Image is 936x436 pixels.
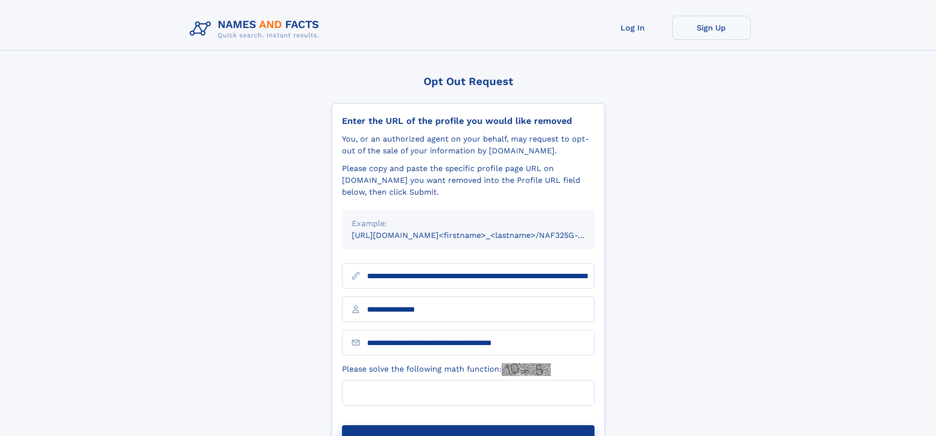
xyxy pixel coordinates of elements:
[342,116,595,126] div: Enter the URL of the profile you would like removed
[342,363,551,376] label: Please solve the following math function:
[352,231,613,240] small: [URL][DOMAIN_NAME]<firstname>_<lastname>/NAF325G-xxxxxxxx
[594,16,672,40] a: Log In
[342,133,595,157] div: You, or an authorized agent on your behalf, may request to opt-out of the sale of your informatio...
[352,218,585,230] div: Example:
[342,163,595,198] div: Please copy and paste the specific profile page URL on [DOMAIN_NAME] you want removed into the Pr...
[332,75,605,87] div: Opt Out Request
[186,16,327,42] img: Logo Names and Facts
[672,16,751,40] a: Sign Up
